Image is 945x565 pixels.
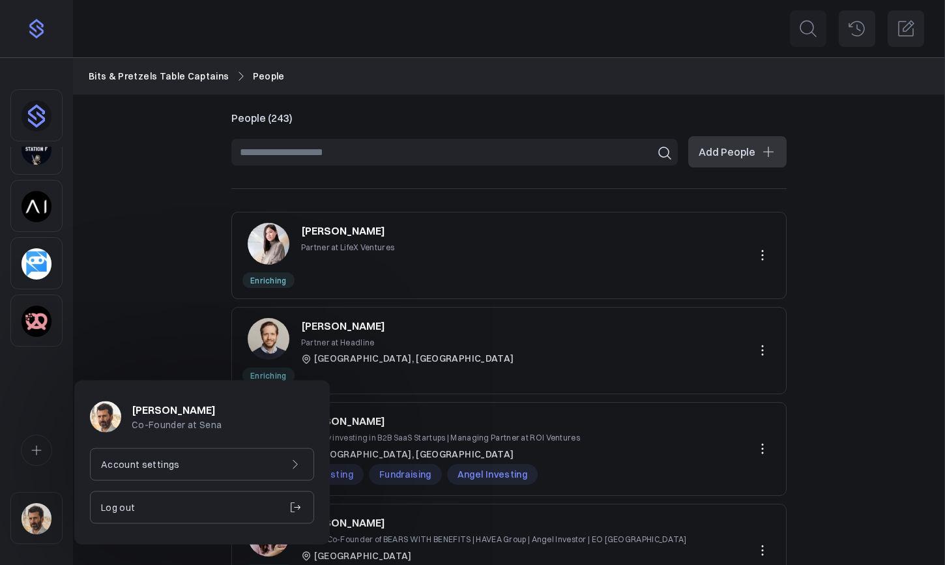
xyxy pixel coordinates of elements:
[22,503,51,534] img: sqr4epb0z8e5jm577i6jxqftq3ng
[22,248,51,280] img: botrepreneurs.live
[90,491,314,524] a: Log out
[89,69,929,83] nav: Breadcrumb
[301,533,687,545] p: CEO & Co-Founder of BEARS WITH BENEFITS | HAVEA Group | Angel Investor | EO [GEOGRAPHIC_DATA]
[253,69,285,83] a: People
[314,351,514,366] span: [GEOGRAPHIC_DATA], [GEOGRAPHIC_DATA]
[132,401,222,417] p: [PERSON_NAME]
[231,110,787,126] p: People (243)
[90,401,314,433] a: [PERSON_NAME] Co-Founder at Sena
[248,318,289,360] img: 2a7934ccb4d817dc67572e93e25168fa85c271f1.jpg
[26,18,47,39] img: purple-logo-18f04229334c5639164ff563510a1dba46e1211543e89c7069427642f6c28bac.png
[101,457,180,471] p: Account settings
[301,241,395,254] p: Partner at LifeX Ventures
[301,464,364,485] span: Investing
[314,447,514,461] span: [GEOGRAPHIC_DATA], [GEOGRAPHIC_DATA]
[22,306,51,337] img: bitsandpretzels.com
[369,464,442,485] span: Fundraising
[242,368,295,383] p: Enriching
[90,448,314,481] a: Account settings
[90,401,121,433] img: sqr4epb0z8e5jm577i6jxqftq3ng
[132,417,222,431] p: Co-Founder at Sena
[22,191,51,222] img: skpjks9cul1iqpbcjl4313d98ve6
[688,136,787,167] button: Add People
[101,500,135,514] p: Log out
[301,336,514,349] p: Partner at Headline
[301,515,385,530] a: [PERSON_NAME]
[314,549,412,563] span: [GEOGRAPHIC_DATA]
[447,464,538,485] span: Angel Investing
[248,223,289,265] img: 393eb112d0171907e8d726a1dbb193974b7aa01e.jpg
[89,69,229,83] a: Bits & Pretzels Table Captains
[22,100,51,132] img: dhnou9yomun9587rl8johsq6w6vr
[301,413,385,429] a: [PERSON_NAME]
[301,431,580,444] p: Actively investing in B2B SaaS Startups | Managing Partner at ROI Ventures
[301,223,385,239] a: [PERSON_NAME]
[22,134,51,165] img: stationf.co
[242,272,295,288] p: Enriching
[301,318,385,334] a: [PERSON_NAME]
